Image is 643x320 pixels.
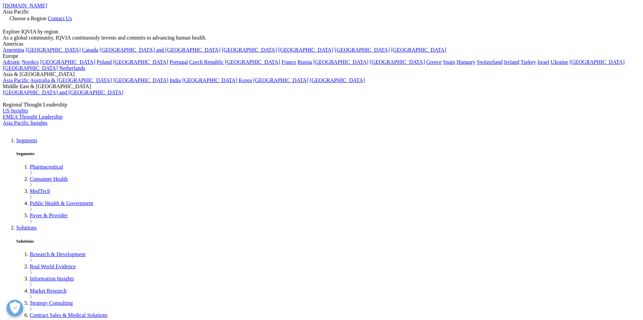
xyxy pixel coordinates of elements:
a: Market Research [30,288,67,294]
a: [GEOGRAPHIC_DATA] [310,77,365,83]
div: Americas [3,41,640,47]
a: [GEOGRAPHIC_DATA] [222,47,277,53]
a: Research & Development [30,251,85,257]
a: Ireland [504,59,519,65]
div: Asia & [GEOGRAPHIC_DATA] [3,71,640,77]
a: Israel [537,59,549,65]
a: [GEOGRAPHIC_DATA] [113,59,168,65]
div: Regional Thought Leadership [3,102,640,108]
div: Europe [3,53,640,59]
a: Information Insights [30,276,74,281]
a: Netherlands [59,65,85,71]
a: Greece [426,59,441,65]
a: [GEOGRAPHIC_DATA] [278,47,333,53]
a: Asia Pacific [3,77,29,83]
a: Turkey [521,59,536,65]
h5: Solutions [16,239,640,244]
a: [GEOGRAPHIC_DATA] [225,59,280,65]
a: Consumer Health [30,176,68,182]
div: Explore IQVIA by region [3,29,640,35]
a: Poland [97,59,112,65]
a: Public Health & Government [30,200,93,206]
a: Russia [298,59,312,65]
a: [GEOGRAPHIC_DATA] [370,59,425,65]
a: Contact Us [48,16,72,21]
a: Hungary [456,59,475,65]
a: Solutions [16,225,36,230]
a: Portugal [170,59,188,65]
a: Adriatic [3,59,20,65]
a: [GEOGRAPHIC_DATA] [40,59,95,65]
div: Asia Pacific [3,9,640,15]
a: India [170,77,181,83]
a: [GEOGRAPHIC_DATA] [182,77,237,83]
a: Ukraine [551,59,568,65]
a: [GEOGRAPHIC_DATA] [3,65,58,71]
a: [DOMAIN_NAME] [3,3,47,8]
a: US Insights [3,108,28,114]
a: [GEOGRAPHIC_DATA] [569,59,624,65]
a: [GEOGRAPHIC_DATA] and [GEOGRAPHIC_DATA] [3,90,123,95]
a: EMEA Thought Leadership [3,114,63,120]
a: MedTech [30,188,50,194]
a: Contract Sales & Medical Solutions [30,312,107,318]
h5: Segments [16,151,640,156]
a: Argentina [3,47,24,53]
a: [GEOGRAPHIC_DATA] [113,77,168,83]
a: [GEOGRAPHIC_DATA] [313,59,368,65]
a: Pharmaceutical [30,164,63,170]
div: Middle East & [GEOGRAPHIC_DATA] [3,83,640,90]
a: Czech Republic [189,59,224,65]
a: Korea [239,77,252,83]
a: Spain [443,59,455,65]
a: [GEOGRAPHIC_DATA] [253,77,308,83]
a: [GEOGRAPHIC_DATA] and [GEOGRAPHIC_DATA] [100,47,220,53]
a: Segments [16,138,37,143]
span: Choose a Region [9,16,46,21]
a: Canada [82,47,98,53]
a: Strategy Consulting [30,300,73,306]
a: [GEOGRAPHIC_DATA] [391,47,446,53]
a: Asia Pacific Insights [3,120,47,126]
a: Switzerland [477,59,502,65]
a: Payer & Provider [30,213,68,218]
div: As a global community, IQVIA continuously invests and commits to advancing human health. [3,35,640,41]
a: Real World Evidence [30,264,76,269]
a: [GEOGRAPHIC_DATA] [335,47,390,53]
a: Australia & [GEOGRAPHIC_DATA] [30,77,112,83]
button: Open Preferences [6,300,23,317]
a: France [281,59,296,65]
a: Nordics [22,59,39,65]
a: [GEOGRAPHIC_DATA] [26,47,81,53]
